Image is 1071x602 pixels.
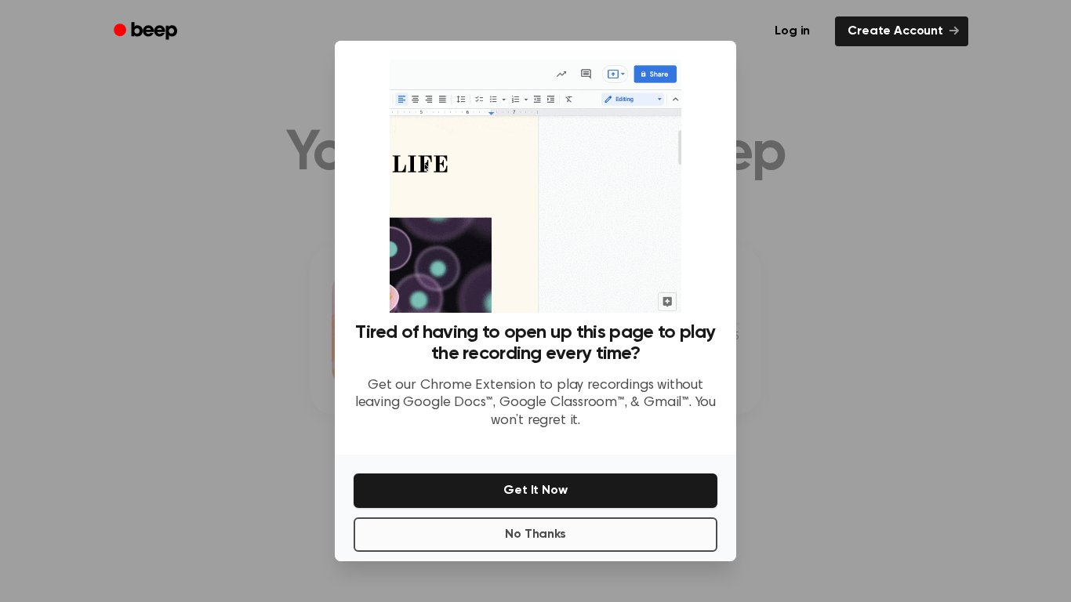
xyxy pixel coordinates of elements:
[354,322,717,364] h3: Tired of having to open up this page to play the recording every time?
[835,16,968,46] a: Create Account
[354,473,717,508] button: Get It Now
[103,16,191,47] a: Beep
[390,60,681,313] img: Beep extension in action
[354,377,717,430] p: Get our Chrome Extension to play recordings without leaving Google Docs™, Google Classroom™, & Gm...
[354,517,717,552] button: No Thanks
[759,13,826,49] a: Log in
